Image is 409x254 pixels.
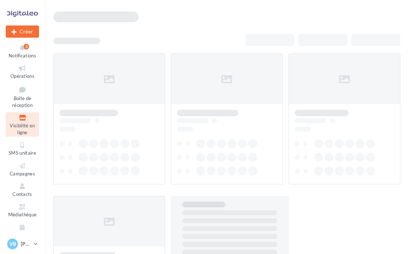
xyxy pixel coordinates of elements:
[6,42,39,60] button: Notifications 3
[6,237,39,251] a: VB [PERSON_NAME]
[6,112,39,137] a: Visibilité en ligne
[9,53,36,58] span: Notifications
[24,44,29,50] div: 3
[10,123,35,135] span: Visibilité en ligne
[6,25,39,38] button: Créer
[8,212,37,218] span: Médiathèque
[21,240,31,248] p: [PERSON_NAME]
[10,171,35,177] span: Campagnes
[6,222,39,240] a: Calendrier
[6,84,39,110] a: Boîte de réception
[9,240,16,248] span: VB
[12,95,33,108] span: Boîte de réception
[6,202,39,219] a: Médiathèque
[6,140,39,157] a: SMS unitaire
[10,73,34,79] span: Opérations
[6,160,39,178] a: Campagnes
[6,25,39,38] div: Nouvelle campagne
[9,150,36,156] span: SMS unitaire
[6,63,39,80] a: Opérations
[13,191,32,197] span: Contacts
[6,181,39,198] a: Contacts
